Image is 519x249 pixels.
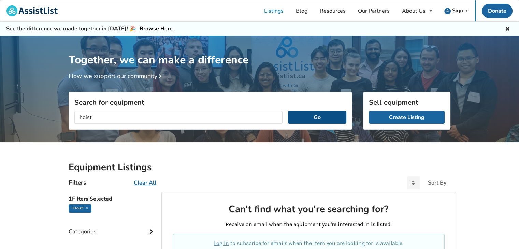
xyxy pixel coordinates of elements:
[402,8,426,14] div: About Us
[134,179,156,187] u: Clear All
[173,203,445,215] h2: Can't find what you're searching for?
[74,111,283,124] input: I am looking for...
[69,72,164,80] a: How we support our community
[428,180,446,186] div: Sort By
[69,161,450,173] h2: Equipment Listings
[452,7,469,14] span: Sign In
[173,221,445,229] p: Receive an email when the equipment you're interested in is listed!
[74,98,346,107] h3: Search for equipment
[69,204,91,213] div: "hoist"
[6,5,58,16] img: assistlist-logo
[6,25,173,32] h5: See the difference we made together in [DATE]! 🎉
[314,0,352,21] a: Resources
[369,111,445,124] a: Create Listing
[258,0,290,21] a: Listings
[369,98,445,107] h3: Sell equipment
[214,240,229,246] a: Log in
[290,0,314,21] a: Blog
[69,192,156,204] h5: 1 Filters Selected
[482,4,513,18] a: Donate
[69,36,450,67] h1: Together, we can make a difference
[69,214,156,238] div: Categories
[140,25,173,32] a: Browse Here
[181,239,436,247] p: to subscribe for emails when the item you are looking for is available.
[69,179,86,187] h4: Filters
[288,111,346,124] button: Go
[444,8,451,14] img: user icon
[438,0,475,21] a: user icon Sign In
[352,0,396,21] a: Our Partners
